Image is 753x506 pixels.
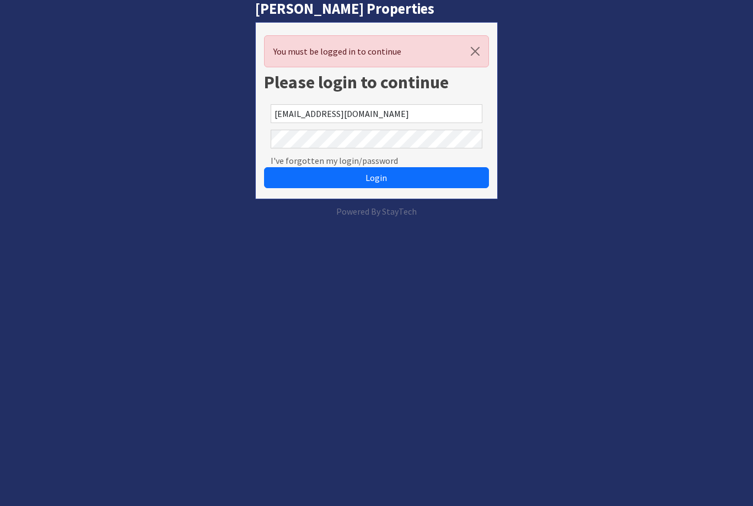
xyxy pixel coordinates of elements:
[271,104,482,123] input: Email
[271,154,398,167] a: I've forgotten my login/password
[264,167,488,188] button: Login
[264,35,488,67] div: You must be logged in to continue
[365,172,387,183] span: Login
[255,205,497,218] p: Powered By StayTech
[264,72,488,93] h1: Please login to continue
